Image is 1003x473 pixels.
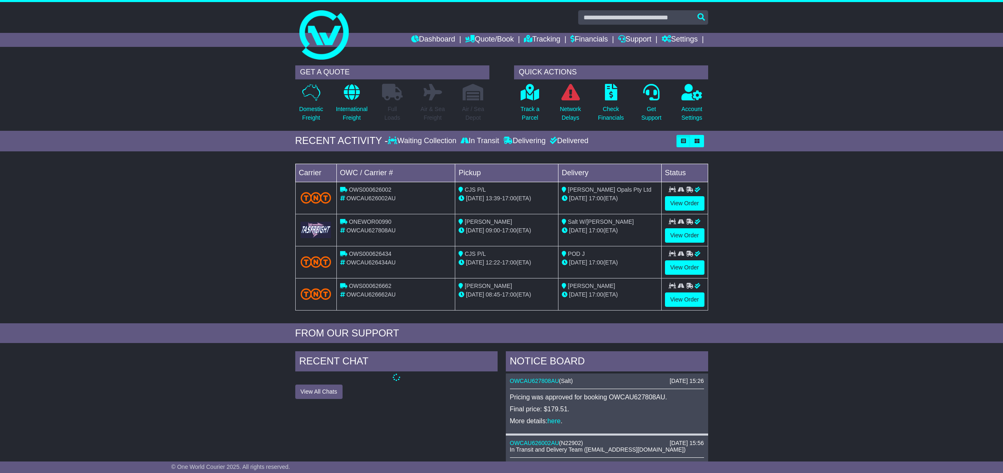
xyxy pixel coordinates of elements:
a: View Order [665,260,704,275]
p: Track a Parcel [521,105,540,122]
a: OWCAU626002AU [510,440,559,446]
div: Waiting Collection [388,137,458,146]
div: - (ETA) [459,194,555,203]
a: View Order [665,196,704,211]
div: In Transit [459,137,501,146]
img: TNT_Domestic.png [301,256,331,267]
div: Delivering [501,137,548,146]
div: (ETA) [562,258,658,267]
div: [DATE] 15:56 [669,440,704,447]
span: © One World Courier 2025. All rights reserved. [171,464,290,470]
div: QUICK ACTIONS [514,65,708,79]
button: View All Chats [295,385,343,399]
span: [DATE] [569,195,587,202]
a: View Order [665,228,704,243]
p: Account Settings [681,105,702,122]
a: Quote/Book [465,33,514,47]
span: 17:00 [502,259,517,266]
span: [PERSON_NAME] [465,283,512,289]
span: Salt [561,378,571,384]
div: - (ETA) [459,258,555,267]
a: AccountSettings [681,83,703,127]
span: [PERSON_NAME] Opals Pty Ltd [568,186,651,193]
div: - (ETA) [459,226,555,235]
a: Tracking [524,33,560,47]
span: OWCAU626002AU [346,195,396,202]
p: Air & Sea Freight [421,105,445,122]
div: Delivered [548,137,588,146]
span: 09:00 [486,227,500,234]
p: Domestic Freight [299,105,323,122]
span: CJS P/L [465,186,486,193]
a: Track aParcel [520,83,540,127]
div: RECENT ACTIVITY - [295,135,388,147]
a: Support [618,33,651,47]
span: [DATE] [569,259,587,266]
img: GetCarrierServiceLogo [301,222,331,238]
div: (ETA) [562,194,658,203]
span: 17:00 [589,227,603,234]
div: FROM OUR SUPPORT [295,327,708,339]
p: Get Support [641,105,661,122]
span: 08:45 [486,291,500,298]
span: 17:00 [502,195,517,202]
div: (ETA) [562,290,658,299]
div: [DATE] 15:26 [669,378,704,385]
span: 17:00 [589,291,603,298]
a: GetSupport [641,83,662,127]
img: TNT_Domestic.png [301,288,331,299]
p: Check Financials [598,105,624,122]
div: - (ETA) [459,290,555,299]
a: Settings [662,33,698,47]
span: In Transit and Delivery Team ([EMAIL_ADDRESS][DOMAIN_NAME]) [510,446,686,453]
div: RECENT CHAT [295,351,498,373]
span: [DATE] [466,259,484,266]
span: [DATE] [569,227,587,234]
td: OWC / Carrier # [336,164,455,182]
a: View Order [665,292,704,307]
span: 12:22 [486,259,500,266]
p: More details: . [510,417,704,425]
p: Final price: $179.51. [510,405,704,413]
span: [DATE] [569,291,587,298]
img: TNT_Domestic.png [301,192,331,203]
span: CJS P/L [465,250,486,257]
p: International Freight [336,105,368,122]
span: Salt W/[PERSON_NAME] [568,218,634,225]
span: OWCAU627808AU [346,227,396,234]
p: Network Delays [560,105,581,122]
span: OWS000626434 [349,250,391,257]
td: Pickup [455,164,558,182]
span: OWCAU626662AU [346,291,396,298]
a: NetworkDelays [559,83,581,127]
span: OWS000626002 [349,186,391,193]
div: (ETA) [562,226,658,235]
span: N22902 [561,440,581,446]
span: ONEWOR00990 [349,218,391,225]
span: 17:00 [589,195,603,202]
td: Delivery [558,164,661,182]
td: Carrier [295,164,336,182]
p: Full Loads [382,105,403,122]
a: InternationalFreight [336,83,368,127]
a: Dashboard [411,33,455,47]
span: 13:39 [486,195,500,202]
a: CheckFinancials [598,83,624,127]
a: Financials [570,33,608,47]
span: POD J [568,250,585,257]
div: NOTICE BOARD [506,351,708,373]
div: GET A QUOTE [295,65,489,79]
p: Pricing was approved for booking OWCAU627808AU. [510,393,704,401]
a: OWCAU627808AU [510,378,559,384]
span: 17:00 [502,291,517,298]
a: here [547,417,561,424]
p: Air / Sea Depot [462,105,484,122]
span: [PERSON_NAME] [568,283,615,289]
div: ( ) [510,378,704,385]
span: 17:00 [502,227,517,234]
td: Status [661,164,708,182]
a: DomesticFreight [299,83,323,127]
span: [PERSON_NAME] [465,218,512,225]
span: OWCAU626434AU [346,259,396,266]
span: [DATE] [466,227,484,234]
